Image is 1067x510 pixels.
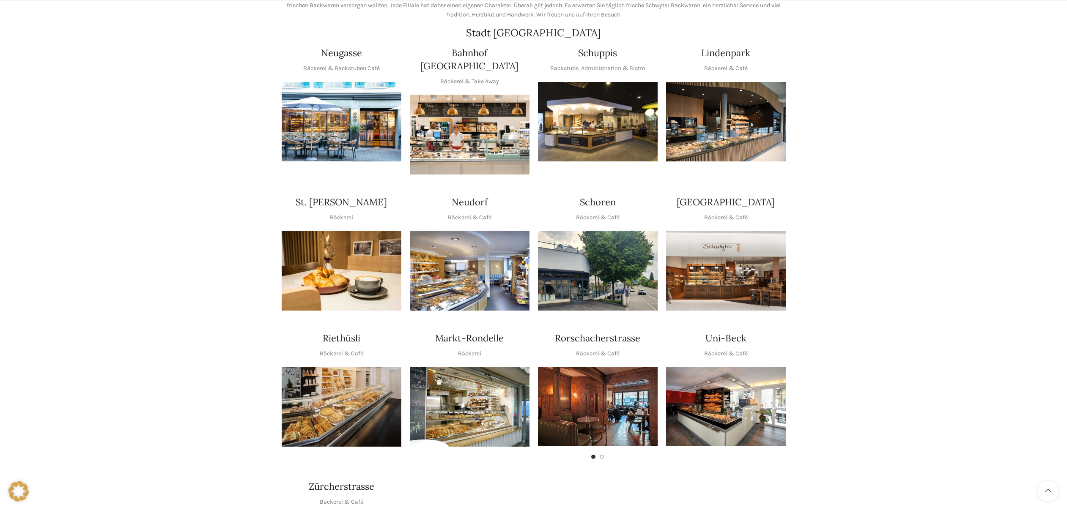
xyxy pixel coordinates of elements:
h4: Lindenpark [701,46,750,60]
p: Bäckerei & Backstuben Café [303,64,380,73]
p: Bäckerei & Café [576,349,620,358]
p: Bäckerei & Café [704,213,748,222]
img: Neudorf_1 [410,231,529,311]
img: Riethüsli-2 [282,367,401,447]
div: 1 / 1 [282,82,401,162]
h4: Neugasse [321,46,362,60]
h4: Uni-Beck [705,332,746,345]
img: 0842cc03-b884-43c1-a0c9-0889ef9087d6 copy [538,231,658,311]
img: Rorschacherstrasse [538,367,658,446]
li: Go to slide 2 [600,455,604,459]
h4: St. [PERSON_NAME] [296,196,387,209]
img: 150130-Schwyter-013 [538,82,658,162]
img: Bahnhof St. Gallen [410,95,529,175]
p: Bäckerei & Café [448,213,491,222]
div: 1 / 1 [410,367,529,447]
p: Bäckerei & Café [704,64,748,73]
h4: Bahnhof [GEOGRAPHIC_DATA] [410,46,529,73]
img: Rondelle_1 [410,367,529,447]
div: 1 / 1 [282,367,401,447]
p: Bäckerei [330,213,353,222]
div: 1 / 1 [666,231,786,311]
h4: Schuppis [578,46,617,60]
p: Backstube, Administration & Bistro [550,64,645,73]
li: Go to slide 1 [591,455,595,459]
img: Neugasse [282,82,401,162]
div: 1 / 1 [410,95,529,175]
div: 1 / 1 [666,82,786,162]
img: Schwyter-1800x900 [666,231,786,311]
div: 1 / 2 [538,367,658,446]
h4: [GEOGRAPHIC_DATA] [677,196,775,209]
div: 1 / 1 [666,367,786,446]
img: schwyter-23 [282,231,401,311]
h4: Neudorf [452,196,488,209]
h4: Zürcherstrasse [309,480,374,493]
p: Bäckerei & Café [704,349,748,358]
a: Scroll to top button [1037,480,1059,502]
img: rechts_09-1 [666,367,786,446]
h4: Rorschacherstrasse [555,332,640,345]
h4: Schoren [580,196,616,209]
p: Bäckerei & Take Away [440,77,499,86]
p: Bäckerei & Café [320,497,363,507]
p: Bäckerei & Café [576,213,620,222]
p: Bäckerei [458,349,481,358]
div: 1 / 1 [282,231,401,311]
p: Bäckerei & Café [320,349,363,358]
h4: Riethüsli [323,332,360,345]
img: 017-e1571925257345 [666,82,786,162]
div: 1 / 1 [538,82,658,162]
div: 1 / 1 [538,231,658,311]
h4: Markt-Rondelle [435,332,504,345]
div: 1 / 1 [410,231,529,311]
h2: Stadt [GEOGRAPHIC_DATA] [282,28,786,38]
